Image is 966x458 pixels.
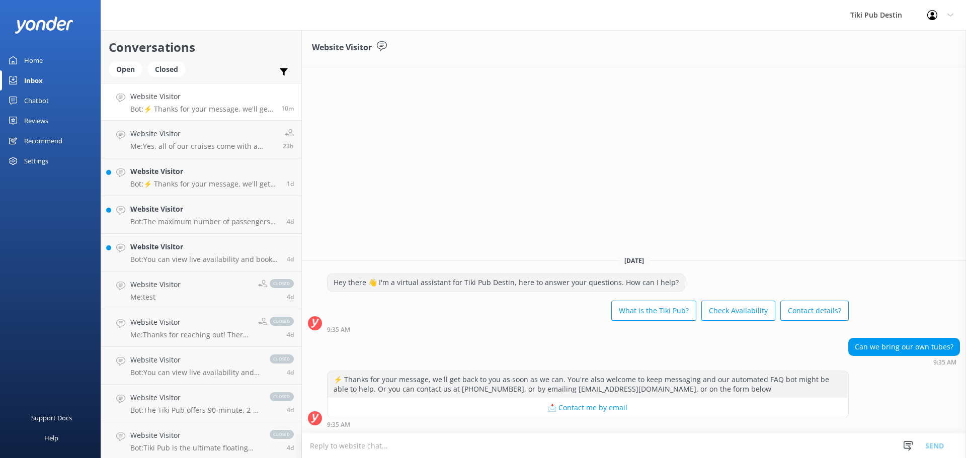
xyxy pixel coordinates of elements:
div: Open [109,62,142,77]
a: Website VisitorBot:⚡ Thanks for your message, we'll get back to you as soon as we can. You're als... [101,83,301,121]
span: closed [270,354,294,363]
span: [DATE] [618,256,650,265]
div: Reviews [24,111,48,131]
p: Me: Yes, all of our cruises come with a USCG licensed captain! [130,142,275,151]
div: Hey there 👋 I'm a virtual assistant for Tiki Pub Destin, here to answer your questions. How can I... [328,274,685,291]
a: Website VisitorMe:Yes, all of our cruises come with a USCG licensed captain!23h [101,121,301,158]
div: Inbox [24,70,43,90]
span: 09:06am 07-Aug-2025 (UTC -06:00) America/Mexico_City [287,406,294,414]
a: Website VisitorMe:Thanks for reaching out! There is a chance others would not join, but certainly... [101,309,301,347]
a: Website VisitorBot:The maximum number of passengers per trip is 6. Each guest, regardless of age,... [101,196,301,234]
h4: Website Visitor [130,279,181,290]
a: Website VisitorMe:testclosed4d [101,271,301,309]
span: 08:55am 07-Aug-2025 (UTC -06:00) America/Mexico_City [287,443,294,452]
div: Help [44,428,58,448]
h4: Website Visitor [130,204,279,215]
a: Website VisitorBot:The Tiki Pub offers 90-minute, 2-hour, and 3-hour experiences. For specific de... [101,385,301,422]
button: Check Availability [701,301,775,321]
p: Bot: The maximum number of passengers per trip is 6. Each guest, regardless of age, needs to have... [130,217,279,226]
p: Bot: ⚡ Thanks for your message, we'll get back to you as soon as we can. You're also welcome to k... [130,105,274,114]
button: Contact details? [780,301,849,321]
p: Me: test [130,293,181,302]
a: Open [109,63,147,74]
a: Website VisitorBot:You can view live availability and book your Tiki Pub online at [URL][DOMAIN_N... [101,347,301,385]
h4: Website Visitor [130,91,274,102]
p: Bot: The Tiki Pub offers 90-minute, 2-hour, and 3-hour experiences. For specific details on what ... [130,406,260,415]
p: Me: Thanks for reaching out! There is a chance others would not join, but certainly not guarantee... [130,330,251,339]
span: closed [270,317,294,326]
p: Bot: Tiki Pub is the ultimate floating party for you and your friends. Join us on the beautiful b... [130,443,260,452]
span: 08:35am 12-Aug-2025 (UTC -06:00) America/Mexico_City [281,104,294,113]
div: Chatbot [24,90,49,111]
div: Closed [147,62,186,77]
div: Home [24,50,43,70]
span: 07:00am 08-Aug-2025 (UTC -06:00) America/Mexico_City [287,255,294,263]
p: Bot: You can view live availability and book your Tiki Pub online at [URL][DOMAIN_NAME]. [130,368,260,377]
span: closed [270,392,294,401]
span: closed [270,279,294,288]
a: Website VisitorBot:You can view live availability and book your Tiki Pub online at [URL][DOMAIN_N... [101,234,301,271]
div: Recommend [24,131,62,151]
img: yonder-white-logo.png [15,17,73,33]
strong: 9:35 AM [933,359,956,365]
strong: 9:35 AM [327,327,350,333]
span: 09:31am 11-Aug-2025 (UTC -06:00) America/Mexico_City [283,142,294,150]
a: Closed [147,63,191,74]
span: 05:09pm 07-Aug-2025 (UTC -06:00) America/Mexico_City [287,293,294,301]
h2: Conversations [109,38,294,57]
div: Support Docs [31,408,72,428]
h4: Website Visitor [130,392,260,403]
h4: Website Visitor [130,430,260,441]
h4: Website Visitor [130,317,251,328]
span: 07:02am 08-Aug-2025 (UTC -06:00) America/Mexico_City [287,217,294,226]
h4: Website Visitor [130,241,279,252]
span: 05:09pm 07-Aug-2025 (UTC -06:00) America/Mexico_City [287,330,294,339]
div: ⚡ Thanks for your message, we'll get back to you as soon as we can. You're also welcome to keep m... [328,371,848,398]
span: 02:37pm 07-Aug-2025 (UTC -06:00) America/Mexico_City [287,368,294,377]
p: Bot: ⚡ Thanks for your message, we'll get back to you as soon as we can. You're also welcome to k... [130,179,279,189]
button: 📩 Contact me by email [328,398,848,418]
span: closed [270,430,294,439]
span: 11:51am 10-Aug-2025 (UTC -06:00) America/Mexico_City [287,179,294,188]
a: Website VisitorBot:⚡ Thanks for your message, we'll get back to you as soon as we can. You're als... [101,158,301,196]
h4: Website Visitor [130,166,279,177]
div: 08:35am 12-Aug-2025 (UTC -06:00) America/Mexico_City [848,358,960,365]
h4: Website Visitor [130,354,260,365]
div: 08:35am 12-Aug-2025 (UTC -06:00) America/Mexico_City [327,326,849,333]
p: Bot: You can view live availability and book your Tiki Pub online at [URL][DOMAIN_NAME]. [130,255,279,264]
div: Can we bring our own tubes? [849,338,959,355]
div: 08:35am 12-Aug-2025 (UTC -06:00) America/Mexico_City [327,421,849,428]
strong: 9:35 AM [327,422,350,428]
h3: Website Visitor [312,41,372,54]
button: What is the Tiki Pub? [611,301,696,321]
div: Settings [24,151,48,171]
h4: Website Visitor [130,128,275,139]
